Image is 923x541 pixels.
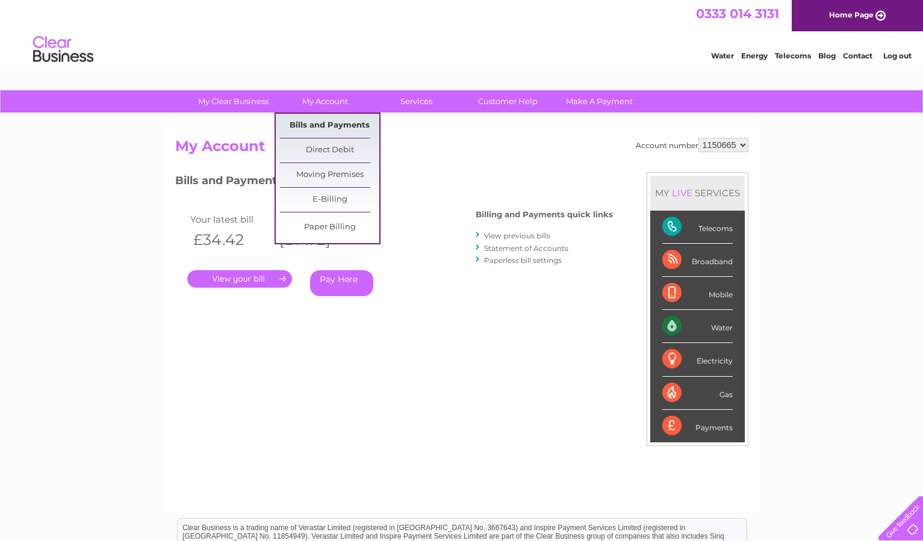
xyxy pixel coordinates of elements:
div: Gas [662,377,733,410]
a: Contact [843,51,872,60]
a: Moving Premises [280,163,379,187]
a: Pay Here [310,270,373,296]
div: Clear Business is a trading name of Verastar Limited (registered in [GEOGRAPHIC_DATA] No. 3667643... [178,7,747,58]
div: Telecoms [662,211,733,244]
a: Energy [741,51,768,60]
th: £34.42 [187,227,274,252]
div: MY SERVICES [650,176,745,210]
img: logo.png [33,31,94,68]
a: Make A Payment [550,90,649,113]
a: Telecoms [775,51,811,60]
h3: Bills and Payments [175,172,613,193]
a: 0333 014 3131 [696,6,779,21]
td: Your latest bill [187,211,274,227]
a: My Account [275,90,374,113]
a: Log out [883,51,912,60]
h2: My Account [175,138,748,161]
a: Blog [818,51,836,60]
div: Broadband [662,244,733,277]
a: My Clear Business [184,90,283,113]
a: Paperless bill settings [484,256,562,265]
div: Account number [636,138,748,152]
a: . [187,270,292,288]
div: Electricity [662,343,733,376]
a: Services [367,90,466,113]
div: Mobile [662,277,733,310]
a: Statement of Accounts [484,244,568,253]
a: Direct Debit [280,138,379,162]
td: Invoice date [273,211,360,227]
div: LIVE [670,187,695,199]
h4: Billing and Payments quick links [476,210,613,219]
a: Paper Billing [280,215,379,240]
th: [DATE] [273,227,360,252]
div: Payments [662,410,733,442]
a: View previous bills [484,231,550,240]
a: Water [711,51,734,60]
a: E-Billing [280,188,379,212]
a: Customer Help [458,90,558,113]
a: Bills and Payments [280,114,379,138]
div: Water [662,310,733,343]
